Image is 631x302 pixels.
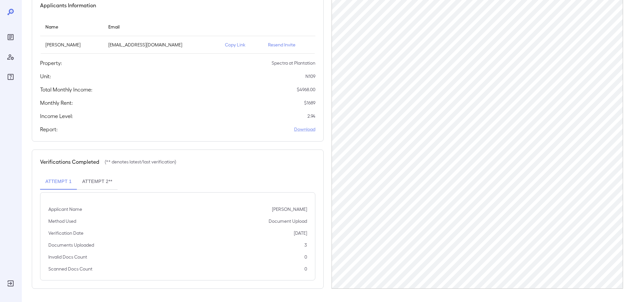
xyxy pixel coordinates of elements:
div: Log Out [5,278,16,289]
h5: Income Level: [40,112,73,120]
p: [EMAIL_ADDRESS][DOMAIN_NAME] [108,41,214,48]
p: 2.94 [307,113,315,119]
a: Download [294,126,315,133]
p: [PERSON_NAME] [45,41,98,48]
h5: Total Monthly Income: [40,86,92,93]
p: Document Upload [269,218,307,224]
p: Copy Link [225,41,257,48]
p: 3 [304,242,307,248]
p: [DATE] [294,230,307,236]
th: Name [40,17,103,36]
p: 0 [304,266,307,272]
p: $ 4968.00 [297,86,315,93]
p: 0 [304,254,307,260]
p: Spectra at Plantation [272,60,315,66]
p: Verification Date [48,230,83,236]
th: Email [103,17,220,36]
p: Resend Invite [268,41,310,48]
h5: Applicants Information [40,1,96,9]
p: N109 [305,73,315,80]
h5: Monthly Rent: [40,99,73,107]
table: simple table [40,17,315,54]
p: (** denotes latest/last verification) [105,158,176,165]
h5: Report: [40,125,58,133]
button: Attempt 2** [77,174,118,190]
p: Documents Uploaded [48,242,94,248]
h5: Property: [40,59,62,67]
h5: Unit: [40,72,51,80]
p: Scanned Docs Count [48,266,92,272]
p: Method Used [48,218,76,224]
p: $ 1689 [304,99,315,106]
div: Reports [5,32,16,42]
p: [PERSON_NAME] [272,206,307,212]
div: Manage Users [5,52,16,62]
p: Applicant Name [48,206,82,212]
button: Attempt 1 [40,174,77,190]
div: FAQ [5,72,16,82]
h5: Verifications Completed [40,158,99,166]
p: Invalid Docs Count [48,254,87,260]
